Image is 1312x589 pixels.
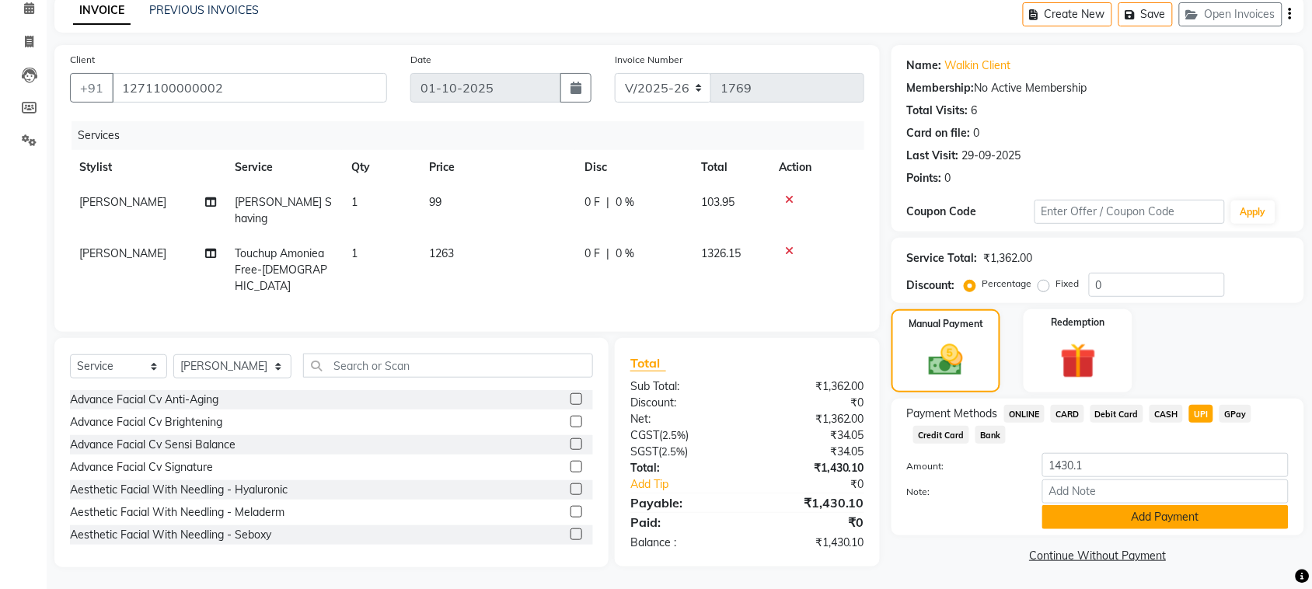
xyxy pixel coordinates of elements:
[661,445,685,458] span: 2.5%
[342,150,420,185] th: Qty
[747,535,876,551] div: ₹1,430.10
[619,444,748,460] div: ( )
[907,406,998,422] span: Payment Methods
[303,354,593,378] input: Search or Scan
[584,246,600,262] span: 0 F
[907,204,1035,220] div: Coupon Code
[72,121,876,150] div: Services
[606,246,609,262] span: |
[747,411,876,427] div: ₹1,362.00
[616,194,634,211] span: 0 %
[149,3,259,17] a: PREVIOUS INVOICES
[907,80,975,96] div: Membership:
[429,246,454,260] span: 1263
[907,148,959,164] div: Last Visit:
[913,426,969,444] span: Credit Card
[70,392,218,408] div: Advance Facial Cv Anti-Aging
[70,527,271,543] div: Aesthetic Facial With Needling - Seboxy
[974,125,980,141] div: 0
[619,427,748,444] div: ( )
[895,548,1301,564] a: Continue Without Payment
[410,53,431,67] label: Date
[747,513,876,531] div: ₹0
[1150,405,1183,423] span: CASH
[619,513,748,531] div: Paid:
[112,73,387,103] input: Search by Name/Mobile/Email/Code
[70,53,95,67] label: Client
[616,246,634,262] span: 0 %
[769,150,864,185] th: Action
[918,340,974,380] img: _cash.svg
[1090,405,1144,423] span: Debit Card
[747,427,876,444] div: ₹34.05
[1049,339,1108,383] img: _gift.svg
[70,504,284,521] div: Aesthetic Facial With Needling - Meladerm
[1023,2,1112,26] button: Create New
[606,194,609,211] span: |
[769,476,876,493] div: ₹0
[619,493,748,512] div: Payable:
[984,250,1033,267] div: ₹1,362.00
[619,535,748,551] div: Balance :
[747,493,876,512] div: ₹1,430.10
[619,411,748,427] div: Net:
[630,428,659,442] span: CGST
[1189,405,1213,423] span: UPI
[701,246,741,260] span: 1326.15
[619,476,769,493] a: Add Tip
[972,103,978,119] div: 6
[79,195,166,209] span: [PERSON_NAME]
[1052,315,1105,329] label: Redemption
[701,195,735,209] span: 103.95
[70,73,113,103] button: +91
[982,277,1032,291] label: Percentage
[1231,200,1275,224] button: Apply
[907,80,1289,96] div: No Active Membership
[1179,2,1282,26] button: Open Invoices
[907,250,978,267] div: Service Total:
[619,378,748,395] div: Sub Total:
[907,125,971,141] div: Card on file:
[975,426,1006,444] span: Bank
[1042,453,1289,477] input: Amount
[235,195,332,225] span: [PERSON_NAME] Shaving
[962,148,1021,164] div: 29-09-2025
[747,460,876,476] div: ₹1,430.10
[1004,405,1045,423] span: ONLINE
[70,414,222,430] div: Advance Facial Cv Brightening
[70,150,225,185] th: Stylist
[575,150,692,185] th: Disc
[662,429,686,441] span: 2.5%
[1056,277,1080,291] label: Fixed
[945,58,1011,74] a: Walkin Client
[1118,2,1173,26] button: Save
[615,53,682,67] label: Invoice Number
[630,355,666,371] span: Total
[619,395,748,411] div: Discount:
[1051,405,1084,423] span: CARD
[70,459,213,476] div: Advance Facial Cv Signature
[70,482,288,498] div: Aesthetic Facial With Needling - Hyaluronic
[225,150,342,185] th: Service
[1035,200,1225,224] input: Enter Offer / Coupon Code
[429,195,441,209] span: 99
[630,444,658,458] span: SGST
[907,277,955,294] div: Discount:
[1042,479,1289,504] input: Add Note
[747,444,876,460] div: ₹34.05
[692,150,769,185] th: Total
[235,246,327,293] span: Touchup Amoniea Free-[DEMOGRAPHIC_DATA]
[351,246,358,260] span: 1
[907,170,942,186] div: Points:
[945,170,951,186] div: 0
[1042,505,1289,529] button: Add Payment
[619,460,748,476] div: Total:
[747,378,876,395] div: ₹1,362.00
[907,58,942,74] div: Name:
[1220,405,1251,423] span: GPay
[907,103,968,119] div: Total Visits:
[351,195,358,209] span: 1
[747,395,876,411] div: ₹0
[420,150,575,185] th: Price
[909,317,983,331] label: Manual Payment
